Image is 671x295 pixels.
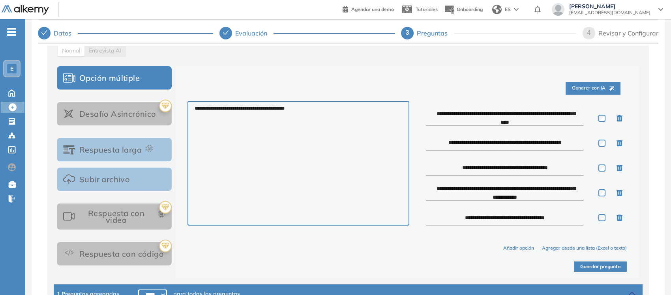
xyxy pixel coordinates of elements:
[7,31,16,33] i: -
[444,1,483,18] button: Onboarding
[572,84,614,92] span: Generar con IA
[54,27,78,39] div: Datos
[343,4,394,13] a: Agendar una demo
[401,27,576,39] div: 3Preguntas
[492,5,502,14] img: world
[566,82,620,95] button: Generar con IA
[62,47,80,54] span: Normal
[503,245,534,252] button: Añadir opción
[57,66,172,90] button: Opción múltiple
[57,168,172,191] button: Subir archivo
[569,9,650,16] span: [EMAIL_ADDRESS][DOMAIN_NAME]
[514,8,519,11] img: arrow
[219,27,395,39] div: Evaluación
[598,27,658,39] div: Revisar y Configurar
[406,29,409,36] span: 3
[587,29,591,36] span: 4
[457,6,483,12] span: Onboarding
[57,138,172,161] button: Respuesta larga
[569,3,650,9] span: [PERSON_NAME]
[41,30,47,36] span: check
[89,47,121,54] span: AI
[223,30,229,36] span: check
[235,27,274,39] div: Evaluación
[417,27,454,39] div: Preguntas
[38,27,213,39] div: Datos
[505,6,511,13] span: ES
[416,6,438,12] span: Tutoriales
[574,261,627,272] button: Guardar pregunta
[542,245,627,252] button: Agregar desde una lista (Excel o texto)
[583,27,658,39] div: 4Revisar y Configurar
[351,6,394,12] span: Agendar una demo
[10,65,13,72] span: E
[2,5,49,15] img: Logo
